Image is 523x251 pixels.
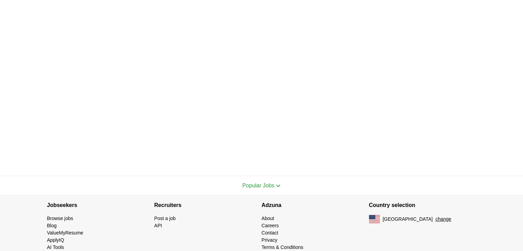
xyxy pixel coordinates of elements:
[154,216,176,221] a: Post a job
[47,223,57,228] a: Blog
[369,215,380,223] img: US flag
[154,223,162,228] a: API
[262,223,279,228] a: Careers
[47,244,64,250] a: AI Tools
[262,230,278,236] a: Contact
[383,216,433,223] span: [GEOGRAPHIC_DATA]
[47,230,84,236] a: ValueMyResume
[262,244,303,250] a: Terms & Conditions
[262,216,274,221] a: About
[435,216,451,223] button: change
[369,196,476,215] h4: Country selection
[47,216,73,221] a: Browse jobs
[242,183,274,188] span: Popular Jobs
[47,237,64,243] a: ApplyIQ
[262,237,277,243] a: Privacy
[276,184,281,187] img: toggle icon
